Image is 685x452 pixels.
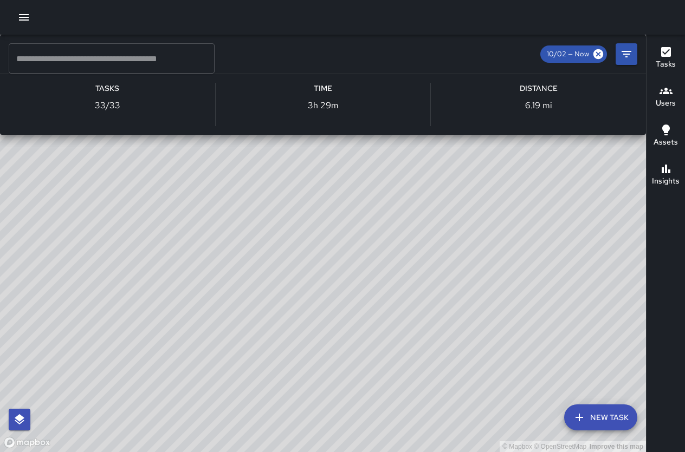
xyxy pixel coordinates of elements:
[647,117,685,156] button: Assets
[39,54,637,65] span: Ambassador
[616,43,637,65] button: Filters
[95,83,119,95] h6: Tasks
[647,39,685,78] button: Tasks
[540,45,607,63] div: 10/02 — Now
[540,49,596,60] span: 10/02 — Now
[95,99,120,112] p: 33 / 33
[656,58,676,70] h6: Tasks
[520,83,558,95] h6: Distance
[647,78,685,117] button: Users
[654,136,678,148] h6: Assets
[39,43,637,54] span: [PERSON_NAME]
[652,175,680,187] h6: Insights
[314,83,332,95] h6: Time
[564,404,637,430] button: New Task
[308,99,339,112] p: 3h 29m
[656,97,676,109] h6: Users
[525,99,552,112] p: 6.19 mi
[647,156,685,195] button: Insights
